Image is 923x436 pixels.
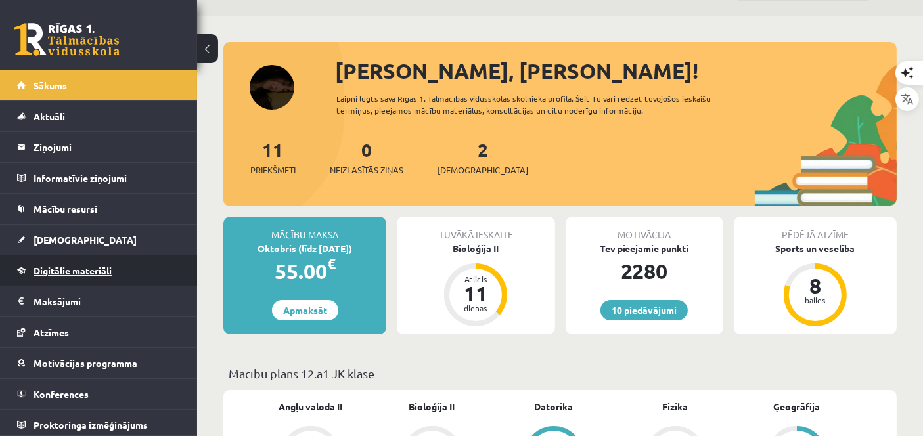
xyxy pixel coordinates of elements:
div: 55.00 [223,255,386,287]
span: Aktuāli [34,110,65,122]
a: 0Neizlasītās ziņas [330,138,403,177]
legend: Informatīvie ziņojumi [34,163,181,193]
a: Apmaksāt [272,300,338,320]
a: Fizika [662,400,688,414]
div: 2280 [566,255,723,287]
a: Sākums [17,70,181,100]
div: 11 [456,283,495,304]
div: Motivācija [566,217,723,242]
div: [PERSON_NAME], [PERSON_NAME]! [335,55,897,87]
a: Informatīvie ziņojumi [17,163,181,193]
a: Angļu valoda II [279,400,342,414]
span: Priekšmeti [250,163,296,177]
a: Konferences [17,379,181,409]
span: Atzīmes [34,326,69,338]
a: Sports un veselība 8 balles [734,242,897,328]
div: Tuvākā ieskaite [397,217,554,242]
p: Mācību plāns 12.a1 JK klase [229,364,891,382]
a: Bioloģija II [409,400,455,414]
legend: Maksājumi [34,286,181,316]
div: Atlicis [456,275,495,283]
span: Motivācijas programma [34,357,137,369]
a: Digitālie materiāli [17,255,181,286]
span: Proktoringa izmēģinājums [34,419,148,431]
a: Atzīmes [17,317,181,347]
a: Aktuāli [17,101,181,131]
legend: Ziņojumi [34,132,181,162]
div: Laipni lūgts savā Rīgas 1. Tālmācības vidusskolas skolnieka profilā. Šeit Tu vari redzēt tuvojošo... [336,93,740,116]
a: Ģeogrāfija [773,400,820,414]
a: 11Priekšmeti [250,138,296,177]
span: Digitālie materiāli [34,265,112,276]
div: 8 [796,275,835,296]
span: Mācību resursi [34,203,97,215]
div: balles [796,296,835,304]
a: 2[DEMOGRAPHIC_DATA] [438,138,528,177]
span: Neizlasītās ziņas [330,163,403,177]
div: Oktobris (līdz [DATE]) [223,242,386,255]
div: dienas [456,304,495,312]
span: [DEMOGRAPHIC_DATA] [34,234,137,246]
a: Maksājumi [17,286,181,316]
a: 10 piedāvājumi [600,300,688,320]
div: Mācību maksa [223,217,386,242]
div: Tev pieejamie punkti [566,242,723,255]
div: Sports un veselība [734,242,897,255]
a: Ziņojumi [17,132,181,162]
a: Motivācijas programma [17,348,181,378]
span: € [327,254,336,273]
a: Mācību resursi [17,194,181,224]
span: Sākums [34,79,67,91]
a: Datorika [534,400,573,414]
div: Pēdējā atzīme [734,217,897,242]
a: Rīgas 1. Tālmācības vidusskola [14,23,120,56]
div: Bioloģija II [397,242,554,255]
a: [DEMOGRAPHIC_DATA] [17,225,181,255]
span: [DEMOGRAPHIC_DATA] [438,163,528,177]
span: Konferences [34,388,89,400]
a: Bioloģija II Atlicis 11 dienas [397,242,554,328]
